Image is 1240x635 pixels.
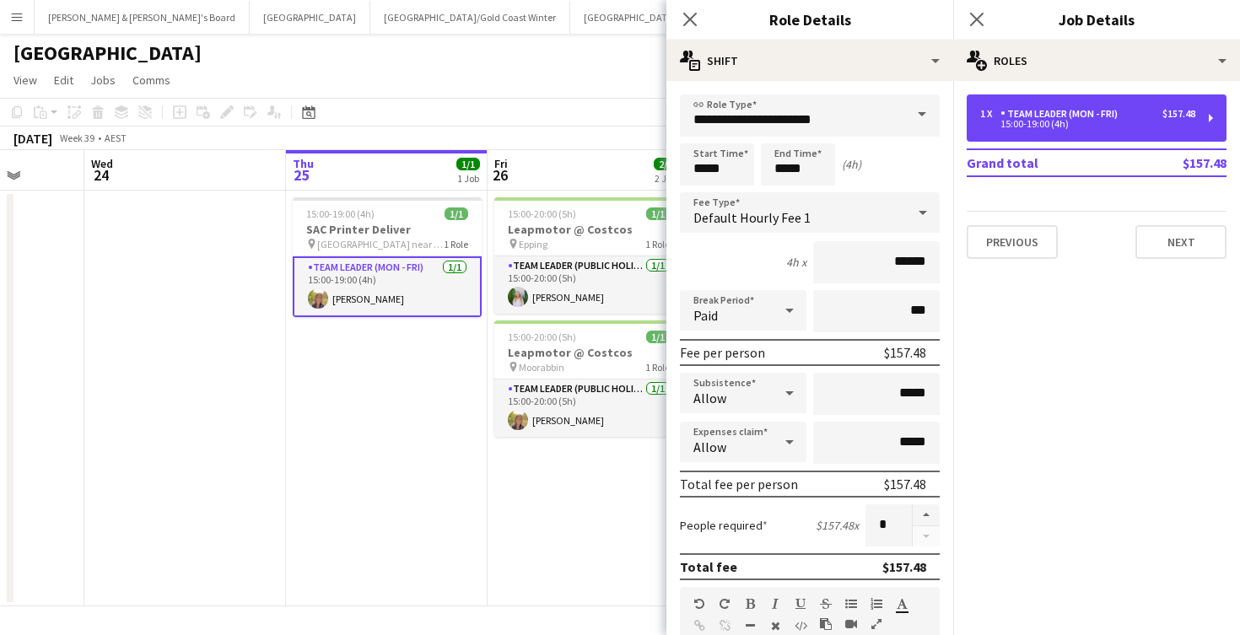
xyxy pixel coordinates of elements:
[654,158,677,170] span: 2/2
[457,172,479,185] div: 1 Job
[35,1,250,34] button: [PERSON_NAME] & [PERSON_NAME]'s Board
[290,165,314,185] span: 25
[842,157,861,172] div: (4h)
[680,558,737,575] div: Total fee
[1127,149,1227,176] td: $157.48
[820,617,832,631] button: Paste as plain text
[492,165,508,185] span: 26
[494,320,683,437] app-job-card: 15:00-20:00 (5h)1/1Leapmotor @ Costcos Moorabbin1 RoleTeam Leader (Public Holiday)1/115:00-20:00 ...
[693,209,811,226] span: Default Hourly Fee 1
[494,256,683,314] app-card-role: Team Leader (Public Holiday)1/115:00-20:00 (5h)[PERSON_NAME]
[293,197,482,317] app-job-card: 15:00-19:00 (4h)1/1SAC Printer Deliver [GEOGRAPHIC_DATA] near [GEOGRAPHIC_DATA]1 RoleTeam Leader ...
[54,73,73,88] span: Edit
[1135,225,1227,259] button: Next
[884,344,926,361] div: $157.48
[967,149,1127,176] td: Grand total
[519,238,547,250] span: Epping
[744,619,756,632] button: Horizontal Line
[494,156,508,171] span: Fri
[786,255,806,270] div: 4h x
[693,597,705,611] button: Undo
[645,361,670,374] span: 1 Role
[293,156,314,171] span: Thu
[132,73,170,88] span: Comms
[882,558,926,575] div: $157.48
[645,238,670,250] span: 1 Role
[293,256,482,317] app-card-role: Team Leader (Mon - Fri)1/115:00-19:00 (4h)[PERSON_NAME]
[1000,108,1124,120] div: Team Leader (Mon - Fri)
[871,617,882,631] button: Fullscreen
[508,207,576,220] span: 15:00-20:00 (5h)
[494,379,683,437] app-card-role: Team Leader (Public Holiday)1/115:00-20:00 (5h)[PERSON_NAME]
[884,476,926,492] div: $157.48
[494,345,683,360] h3: Leapmotor @ Costcos
[47,69,80,91] a: Edit
[693,307,718,324] span: Paid
[871,597,882,611] button: Ordered List
[693,439,726,455] span: Allow
[666,40,953,81] div: Shift
[370,1,570,34] button: [GEOGRAPHIC_DATA]/Gold Coast Winter
[250,1,370,34] button: [GEOGRAPHIC_DATA]
[953,40,1240,81] div: Roles
[816,518,859,533] div: $157.48 x
[666,8,953,30] h3: Role Details
[980,120,1195,128] div: 15:00-19:00 (4h)
[91,156,113,171] span: Wed
[719,597,731,611] button: Redo
[519,361,564,374] span: Moorabbin
[655,172,681,185] div: 2 Jobs
[845,617,857,631] button: Insert video
[913,504,940,526] button: Increase
[494,197,683,314] app-job-card: 15:00-20:00 (5h)1/1Leapmotor @ Costcos Epping1 RoleTeam Leader (Public Holiday)1/115:00-20:00 (5h...
[646,207,670,220] span: 1/1
[90,73,116,88] span: Jobs
[795,619,806,632] button: HTML Code
[13,40,202,66] h1: [GEOGRAPHIC_DATA]
[744,597,756,611] button: Bold
[444,238,468,250] span: 1 Role
[293,222,482,237] h3: SAC Printer Deliver
[570,1,691,34] button: [GEOGRAPHIC_DATA]
[494,222,683,237] h3: Leapmotor @ Costcos
[769,597,781,611] button: Italic
[980,108,1000,120] div: 1 x
[56,132,98,144] span: Week 39
[769,619,781,632] button: Clear Formatting
[13,73,37,88] span: View
[693,390,726,406] span: Allow
[7,69,44,91] a: View
[967,225,1058,259] button: Previous
[306,207,375,220] span: 15:00-19:00 (4h)
[680,344,765,361] div: Fee per person
[845,597,857,611] button: Unordered List
[680,476,798,492] div: Total fee per person
[820,597,832,611] button: Strikethrough
[317,238,444,250] span: [GEOGRAPHIC_DATA] near [GEOGRAPHIC_DATA]
[89,165,113,185] span: 24
[508,331,576,343] span: 15:00-20:00 (5h)
[896,597,908,611] button: Text Color
[105,132,127,144] div: AEST
[126,69,177,91] a: Comms
[445,207,468,220] span: 1/1
[953,8,1240,30] h3: Job Details
[456,158,480,170] span: 1/1
[646,331,670,343] span: 1/1
[795,597,806,611] button: Underline
[13,130,52,147] div: [DATE]
[84,69,122,91] a: Jobs
[680,518,768,533] label: People required
[1162,108,1195,120] div: $157.48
